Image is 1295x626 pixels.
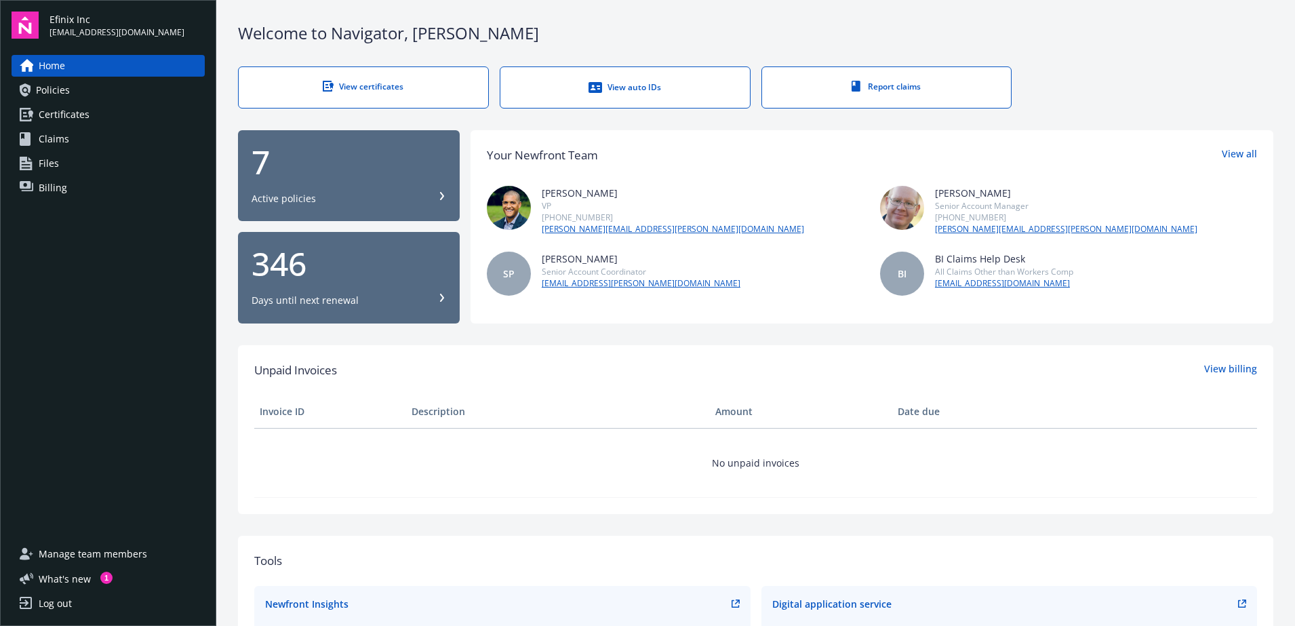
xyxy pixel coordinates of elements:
div: Your Newfront Team [487,146,598,164]
img: photo [880,186,924,230]
div: View auto IDs [527,81,723,94]
a: View all [1222,146,1257,164]
a: [EMAIL_ADDRESS][PERSON_NAME][DOMAIN_NAME] [542,277,740,290]
div: Days until next renewal [252,294,359,307]
div: Log out [39,593,72,614]
span: Home [39,55,65,77]
div: Active policies [252,192,316,206]
a: Home [12,55,205,77]
div: [PERSON_NAME] [542,186,804,200]
th: Amount [710,395,892,428]
div: BI Claims Help Desk [935,252,1073,266]
th: Description [406,395,710,428]
div: 346 [252,248,446,280]
span: Efinix Inc [49,12,184,26]
div: Report claims [789,81,984,92]
div: Senior Account Manager [935,200,1197,212]
img: navigator-logo.svg [12,12,39,39]
a: [PERSON_NAME][EMAIL_ADDRESS][PERSON_NAME][DOMAIN_NAME] [542,223,804,235]
div: Welcome to Navigator , [PERSON_NAME] [238,22,1273,45]
button: What's new1 [12,572,113,586]
div: Digital application service [772,597,892,611]
span: [EMAIL_ADDRESS][DOMAIN_NAME] [49,26,184,39]
div: View certificates [266,81,461,92]
a: View billing [1204,361,1257,379]
div: 7 [252,146,446,178]
span: What ' s new [39,572,91,586]
button: 7Active policies [238,130,460,222]
div: [PERSON_NAME] [542,252,740,266]
a: [PERSON_NAME][EMAIL_ADDRESS][PERSON_NAME][DOMAIN_NAME] [935,223,1197,235]
a: Claims [12,128,205,150]
span: Claims [39,128,69,150]
div: [PERSON_NAME] [935,186,1197,200]
a: Billing [12,177,205,199]
div: All Claims Other than Workers Comp [935,266,1073,277]
a: Files [12,153,205,174]
span: Policies [36,79,70,101]
th: Date due [892,395,1044,428]
span: Billing [39,177,67,199]
button: 346Days until next renewal [238,232,460,324]
button: Efinix Inc[EMAIL_ADDRESS][DOMAIN_NAME] [49,12,205,39]
div: Senior Account Coordinator [542,266,740,277]
img: photo [487,186,531,230]
span: BI [898,267,906,281]
td: No unpaid invoices [254,428,1257,497]
a: View certificates [238,66,489,109]
th: Invoice ID [254,395,406,428]
a: Report claims [761,66,1012,109]
div: [PHONE_NUMBER] [542,212,804,223]
span: Certificates [39,104,89,125]
a: Certificates [12,104,205,125]
a: [EMAIL_ADDRESS][DOMAIN_NAME] [935,277,1073,290]
span: SP [503,267,515,281]
div: 1 [100,572,113,584]
span: Unpaid Invoices [254,361,337,379]
div: [PHONE_NUMBER] [935,212,1197,223]
a: View auto IDs [500,66,751,109]
span: Manage team members [39,543,147,565]
div: VP [542,200,804,212]
a: Manage team members [12,543,205,565]
a: Policies [12,79,205,101]
span: Files [39,153,59,174]
div: Newfront Insights [265,597,348,611]
div: Tools [254,552,1257,570]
